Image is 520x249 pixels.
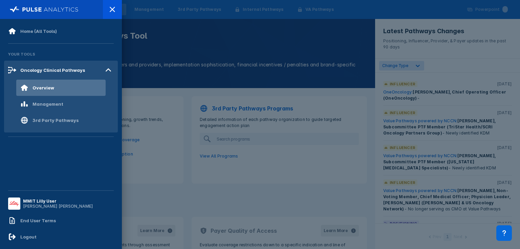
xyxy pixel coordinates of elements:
a: Overview [4,80,118,96]
a: Home (All Tools) [4,23,118,39]
a: 3rd Party Pathways [4,112,118,128]
div: Logout [20,234,37,240]
a: End User Terms [4,212,118,229]
div: Home (All Tools) [20,28,57,34]
div: 3rd Party Pathways [32,118,79,123]
div: Management [32,101,63,107]
div: Your Tools [4,48,118,61]
img: menu button [9,199,19,208]
a: Management [4,96,118,112]
div: MMIT Lilly User [23,199,93,204]
div: Contact Support [496,225,512,241]
div: Overview [32,85,54,90]
img: pulse-logo-full-white.svg [10,5,79,14]
div: End User Terms [20,218,56,223]
div: Oncology Clinical Pathways [20,67,85,73]
div: [PERSON_NAME] [PERSON_NAME] [23,204,93,209]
